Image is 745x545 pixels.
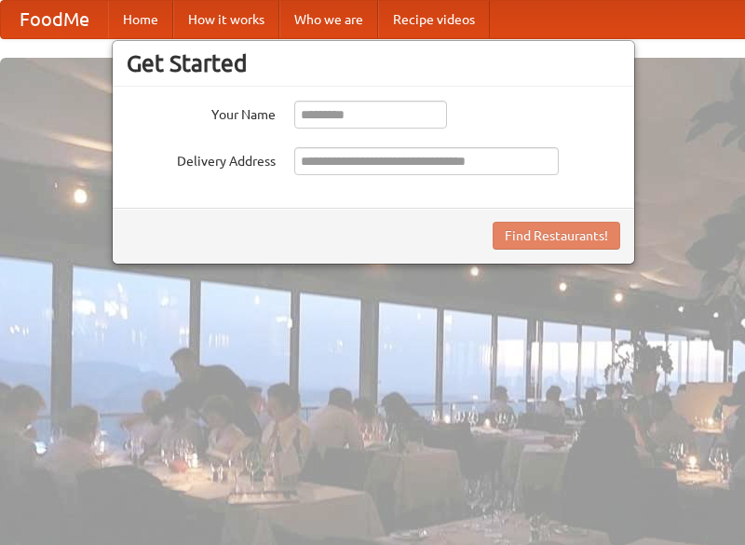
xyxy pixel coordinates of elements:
label: Delivery Address [127,147,276,170]
label: Your Name [127,101,276,124]
button: Find Restaurants! [493,222,620,250]
a: Home [108,1,173,38]
a: FoodMe [1,1,108,38]
h3: Get Started [127,49,620,77]
a: Who we are [279,1,378,38]
a: How it works [173,1,279,38]
a: Recipe videos [378,1,490,38]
